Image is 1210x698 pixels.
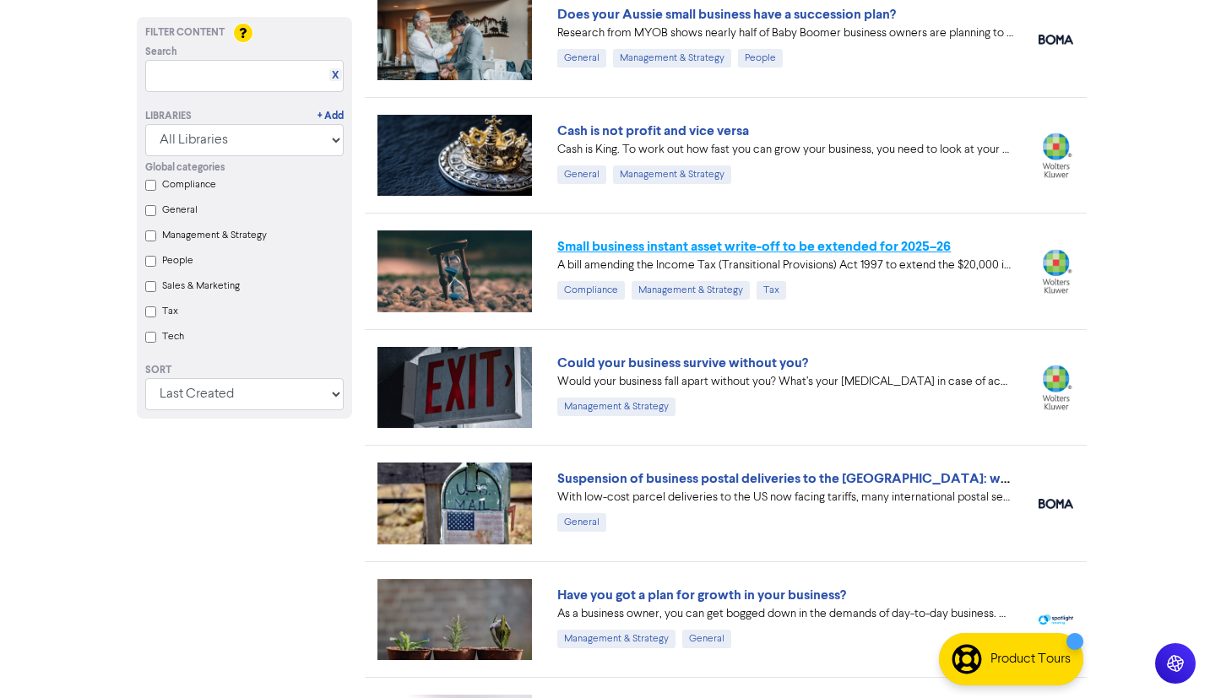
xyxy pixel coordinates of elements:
div: Cash is King. To work out how fast you can grow your business, you need to look at your projected... [557,141,1013,159]
div: A bill amending the Income Tax (Transitional Provisions) Act 1997 to extend the $20,000 instant a... [557,257,1013,274]
div: Would your business fall apart without you? What’s your Plan B in case of accident, illness, or j... [557,373,1013,391]
img: boma [1039,499,1073,509]
label: People [162,253,193,268]
a: Have you got a plan for growth in your business? [557,587,846,603]
a: Cash is not profit and vice versa [557,122,749,139]
label: Compliance [162,177,216,192]
div: Management & Strategy [557,398,676,416]
div: As a business owner, you can get bogged down in the demands of day-to-day business. We can help b... [557,605,1013,623]
a: Suspension of business postal deliveries to the [GEOGRAPHIC_DATA]: what options do you have? [557,470,1152,487]
div: People [738,49,783,68]
label: Sales & Marketing [162,279,240,294]
img: wolterskluwer [1039,133,1073,177]
div: Management & Strategy [613,49,731,68]
iframe: Chat Widget [1126,617,1210,698]
div: Compliance [557,281,625,300]
div: Libraries [145,109,192,124]
span: Search [145,45,177,60]
label: Tax [162,304,178,319]
div: General [557,513,606,532]
div: General [557,165,606,184]
div: Management & Strategy [557,630,676,648]
div: Management & Strategy [613,165,731,184]
label: General [162,203,198,218]
a: Small business instant asset write-off to be extended for 2025–26 [557,238,951,255]
a: + Add [317,109,344,124]
a: Could your business survive without you? [557,354,808,371]
div: Sort [145,363,344,378]
label: Tech [162,329,184,344]
a: X [332,69,339,82]
img: boma [1039,35,1073,45]
div: Research from MYOB shows nearly half of Baby Boomer business owners are planning to exit in the n... [557,24,1013,42]
div: Global categories [145,160,344,176]
div: General [682,630,731,648]
a: Does your Aussie small business have a succession plan? [557,6,896,23]
img: wolterskluwer [1039,365,1073,409]
div: Filter Content [145,25,344,41]
img: wolters_kluwer [1039,249,1073,294]
label: Management & Strategy [162,228,267,243]
div: With low-cost parcel deliveries to the US now facing tariffs, many international postal services ... [557,489,1013,506]
img: spotlight [1039,614,1073,625]
div: Tax [757,281,786,300]
div: General [557,49,606,68]
div: Management & Strategy [632,281,750,300]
